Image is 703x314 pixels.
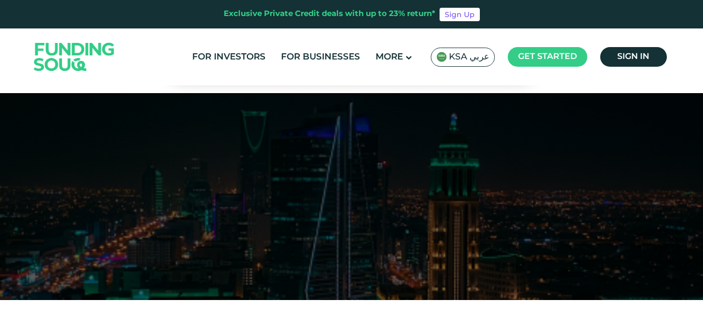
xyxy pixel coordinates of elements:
[436,52,447,62] img: SA Flag
[24,31,125,83] img: Logo
[617,53,649,61] span: Sign in
[518,53,577,61] span: Get started
[376,53,403,62] span: More
[449,51,489,63] span: KSA عربي
[440,8,480,21] a: Sign Up
[224,8,435,20] div: Exclusive Private Credit deals with up to 23% return*
[278,49,363,66] a: For Businesses
[600,47,667,67] a: Sign in
[190,49,268,66] a: For Investors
